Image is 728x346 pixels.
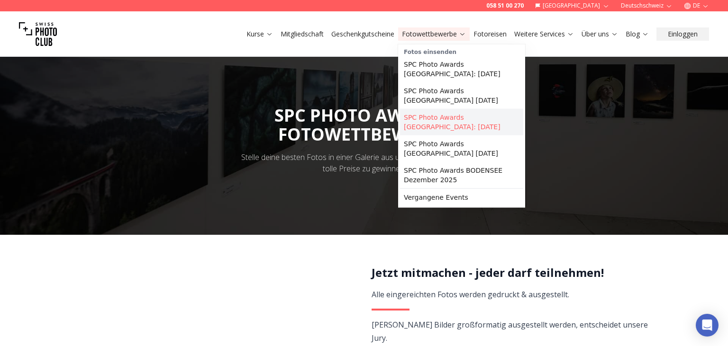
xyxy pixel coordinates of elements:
a: Kurse [246,29,273,39]
button: Fotoreisen [470,27,510,41]
img: Swiss photo club [19,15,57,53]
span: [PERSON_NAME] Bilder großformatig ausgestellt werden, entscheidet unsere Jury. [372,319,648,343]
span: Alle eingereichten Fotos werden gedruckt & ausgestellt. [372,289,569,300]
a: Fotowettbewerbe [402,29,466,39]
button: Fotowettbewerbe [398,27,470,41]
a: SPC Photo Awards [GEOGRAPHIC_DATA]: [DATE] [400,56,523,82]
a: SPC Photo Awards [GEOGRAPHIC_DATA]: [DATE] [400,109,523,135]
a: Mitgliedschaft [281,29,324,39]
button: Weitere Services [510,27,578,41]
div: Stelle deine besten Fotos in einer Galerie aus und erhalte die Möglichkeit, tolle Preise zu gewin... [235,151,493,174]
a: 058 51 00 270 [486,2,524,9]
button: Einloggen [656,27,709,41]
a: Blog [626,29,649,39]
h2: Jetzt mitmachen - jeder darf teilnehmen! [372,265,649,280]
a: Vergangene Events [400,189,523,206]
a: Geschenkgutscheine [331,29,394,39]
button: Geschenkgutscheine [328,27,398,41]
span: SPC PHOTO AWARDS: [274,104,454,144]
a: SPC Photo Awards BODENSEE Dezember 2025 [400,162,523,188]
a: SPC Photo Awards [GEOGRAPHIC_DATA] [DATE] [400,82,523,109]
div: Open Intercom Messenger [696,314,719,337]
a: SPC Photo Awards [GEOGRAPHIC_DATA] [DATE] [400,135,523,162]
button: Über uns [578,27,622,41]
div: FOTOWETTBEWERBE [274,125,454,144]
div: Fotos einsenden [400,46,523,56]
a: Weitere Services [514,29,574,39]
button: Blog [622,27,653,41]
a: Fotoreisen [473,29,507,39]
button: Kurse [243,27,277,41]
button: Mitgliedschaft [277,27,328,41]
a: Über uns [582,29,618,39]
